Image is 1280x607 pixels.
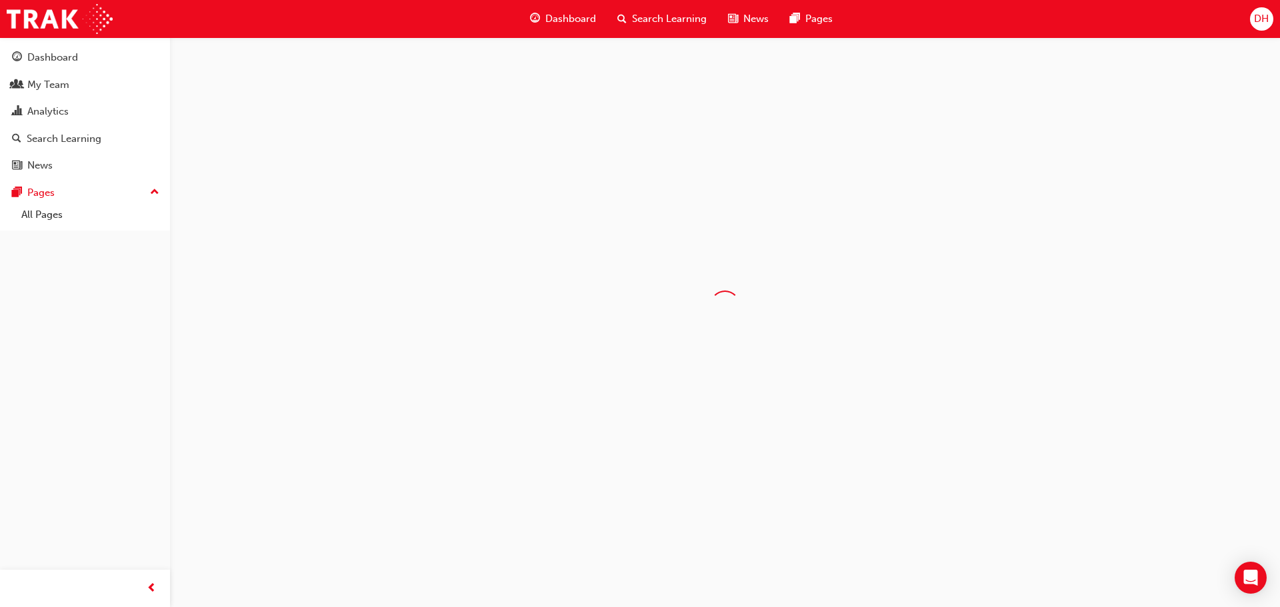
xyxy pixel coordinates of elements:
a: Dashboard [5,45,165,70]
div: Dashboard [27,50,78,65]
span: search-icon [12,133,21,145]
a: news-iconNews [717,5,779,33]
span: news-icon [728,11,738,27]
button: Pages [5,181,165,205]
span: search-icon [617,11,627,27]
span: pages-icon [12,187,22,199]
span: chart-icon [12,106,22,118]
div: News [27,158,53,173]
a: News [5,153,165,178]
a: My Team [5,73,165,97]
img: Trak [7,4,113,34]
span: news-icon [12,160,22,172]
div: Analytics [27,104,69,119]
span: pages-icon [790,11,800,27]
a: Search Learning [5,127,165,151]
span: Dashboard [545,11,596,27]
button: DH [1250,7,1273,31]
div: Pages [27,185,55,201]
div: Search Learning [27,131,101,147]
span: guage-icon [12,52,22,64]
a: guage-iconDashboard [519,5,607,33]
a: Analytics [5,99,165,124]
div: Open Intercom Messenger [1235,562,1267,594]
span: guage-icon [530,11,540,27]
span: Search Learning [632,11,707,27]
div: My Team [27,77,69,93]
span: up-icon [150,184,159,201]
span: DH [1254,11,1269,27]
span: News [743,11,769,27]
button: DashboardMy TeamAnalyticsSearch LearningNews [5,43,165,181]
span: people-icon [12,79,22,91]
a: search-iconSearch Learning [607,5,717,33]
a: pages-iconPages [779,5,843,33]
span: Pages [805,11,833,27]
span: prev-icon [147,580,157,597]
a: All Pages [16,205,165,225]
